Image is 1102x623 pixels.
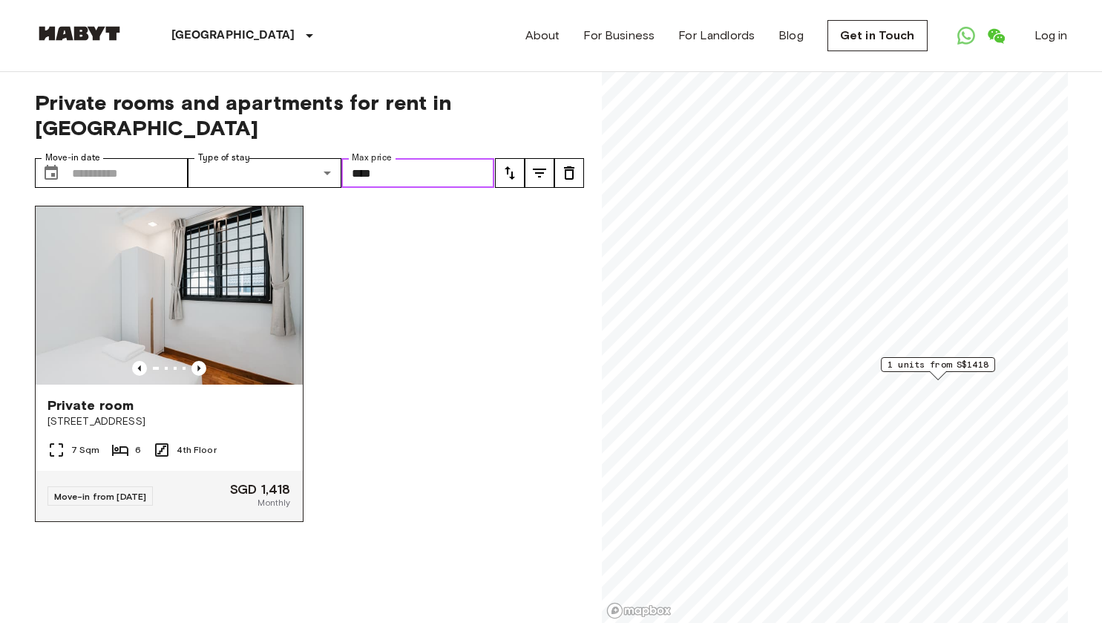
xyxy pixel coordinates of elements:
span: Private rooms and apartments for rent in [GEOGRAPHIC_DATA] [35,90,584,140]
button: tune [525,158,554,188]
span: Move-in from [DATE] [54,491,147,502]
span: [STREET_ADDRESS] [47,414,291,429]
a: For Business [583,27,655,45]
a: Mapbox logo [606,602,672,619]
a: Open WhatsApp [951,21,981,50]
button: Previous image [132,361,147,376]
a: Get in Touch [827,20,928,51]
a: Open WeChat [981,21,1011,50]
span: 7 Sqm [71,443,100,457]
span: 6 [135,443,141,457]
div: Map marker [881,357,995,380]
button: Previous image [191,361,206,376]
label: Move-in date [45,151,100,164]
a: Marketing picture of unit SG-01-109-001-006Previous imagePrevious imagePrivate room[STREET_ADDRES... [35,206,304,522]
img: Marketing picture of unit SG-01-109-001-006 [36,206,303,385]
button: tune [554,158,584,188]
button: tune [495,158,525,188]
span: 1 units from S$1418 [888,358,988,371]
span: Private room [47,397,134,414]
a: Blog [778,27,804,45]
span: 4th Floor [177,443,216,457]
button: Choose date [36,158,66,188]
a: About [525,27,560,45]
span: Monthly [258,496,290,509]
label: Type of stay [198,151,250,164]
img: Habyt [35,26,124,41]
a: Log in [1034,27,1068,45]
span: SGD 1,418 [230,483,290,496]
a: For Landlords [678,27,755,45]
p: [GEOGRAPHIC_DATA] [171,27,295,45]
label: Max price [352,151,392,164]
